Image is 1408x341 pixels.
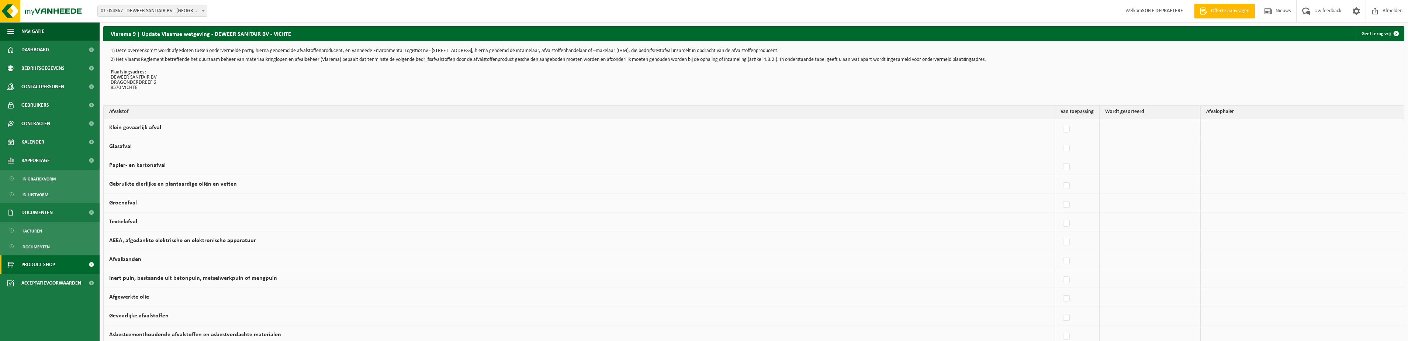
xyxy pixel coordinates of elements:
span: Gebruikers [21,96,49,114]
label: Asbestcementhoudende afvalstoffen en asbestverdachte materialen [109,332,281,338]
label: Gevaarlijke afvalstoffen [109,313,169,319]
p: 2) Het Vlaams Reglement betreffende het duurzaam beheer van materiaalkringlopen en afvalbeheer (V... [111,57,1397,62]
a: Geef terug vrij [1356,26,1404,41]
label: Afvalbanden [109,256,141,262]
span: Documenten [23,240,50,254]
span: Bedrijfsgegevens [21,59,65,77]
h2: Vlarema 9 | Update Vlaamse wetgeving - DEWEER SANITAIR BV - VICHTE [103,26,298,41]
th: Van toepassing [1055,106,1100,118]
span: 01-054367 - DEWEER SANITAIR BV - VICHTE [97,6,207,17]
span: Offerte aanvragen [1209,7,1251,15]
th: Afvalophaler [1201,106,1404,118]
label: Klein gevaarlijk afval [109,125,161,131]
a: Documenten [2,240,98,254]
label: AEEA, afgedankte elektrische en elektronische apparatuur [109,238,256,244]
label: Papier- en kartonafval [109,162,166,168]
span: In grafiekvorm [23,172,56,186]
strong: SOFIE DEPRAETERE [1142,8,1183,14]
span: Contactpersonen [21,77,64,96]
label: Afgewerkte olie [109,294,149,300]
p: DEWEER SANITAIR BV DRAGONDERDREEF 6 8570 VICHTE [111,70,1397,90]
th: Wordt gesorteerd [1100,106,1201,118]
span: 01-054367 - DEWEER SANITAIR BV - VICHTE [98,6,207,16]
th: Afvalstof [104,106,1055,118]
span: Product Shop [21,255,55,274]
span: Acceptatievoorwaarden [21,274,81,292]
p: 1) Deze overeenkomst wordt afgesloten tussen ondervermelde partij, hierna genoemd de afvalstoffen... [111,48,1397,54]
span: Navigatie [21,22,44,41]
span: Kalender [21,133,44,151]
span: Dashboard [21,41,49,59]
span: Documenten [21,203,53,222]
a: Facturen [2,224,98,238]
span: Rapportage [21,151,50,170]
a: In grafiekvorm [2,172,98,186]
a: Offerte aanvragen [1194,4,1255,18]
label: Groenafval [109,200,137,206]
span: In lijstvorm [23,188,48,202]
span: Contracten [21,114,50,133]
label: Glasafval [109,144,132,149]
label: Gebruikte dierlijke en plantaardige oliën en vetten [109,181,237,187]
label: Textielafval [109,219,137,225]
a: In lijstvorm [2,187,98,201]
span: Facturen [23,224,42,238]
label: Inert puin, bestaande uit betonpuin, metselwerkpuin of mengpuin [109,275,277,281]
strong: Plaatsingsadres: [111,69,146,75]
